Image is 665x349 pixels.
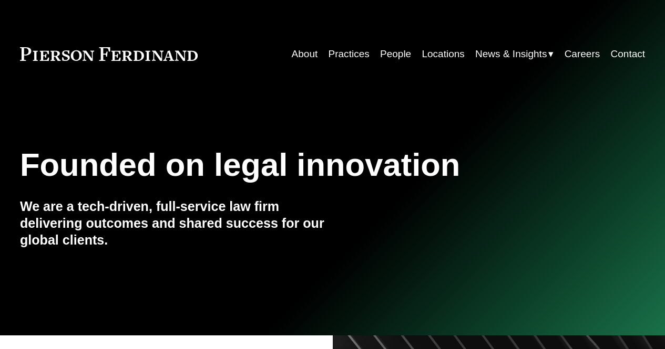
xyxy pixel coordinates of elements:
a: Locations [422,44,464,64]
span: News & Insights [475,45,547,63]
a: About [292,44,318,64]
a: Practices [329,44,370,64]
a: People [380,44,411,64]
h4: We are a tech-driven, full-service law firm delivering outcomes and shared success for our global... [20,198,333,249]
a: folder dropdown [475,44,554,64]
a: Contact [611,44,646,64]
h1: Founded on legal innovation [20,146,541,183]
a: Careers [565,44,600,64]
